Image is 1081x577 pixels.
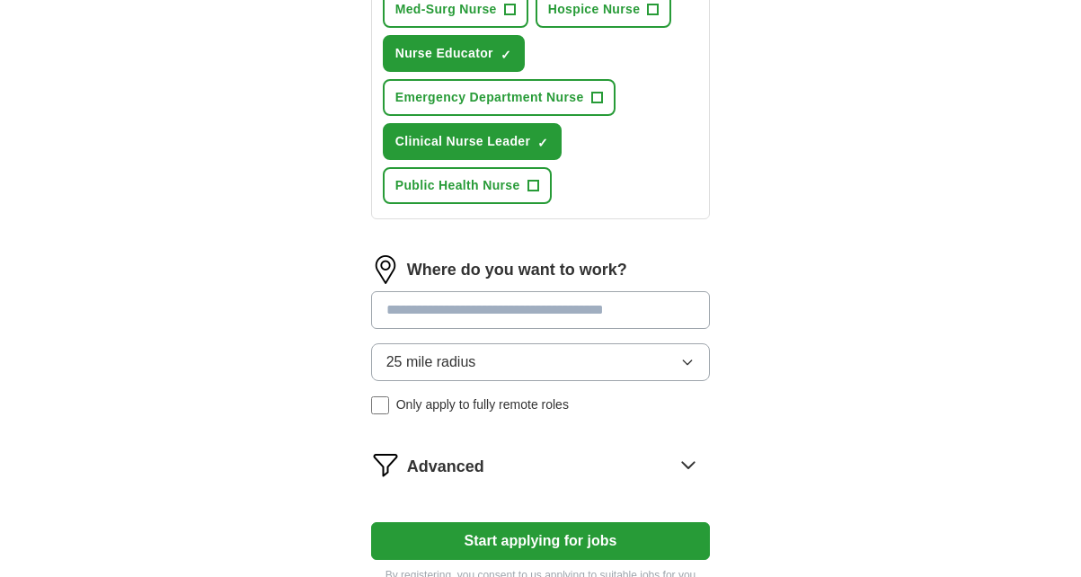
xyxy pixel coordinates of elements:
[383,79,616,116] button: Emergency Department Nurse
[371,396,389,414] input: Only apply to fully remote roles
[537,136,548,150] span: ✓
[395,176,520,195] span: Public Health Nurse
[396,395,569,414] span: Only apply to fully remote roles
[371,255,400,284] img: location.png
[371,343,711,381] button: 25 mile radius
[395,132,531,151] span: Clinical Nurse Leader
[383,35,525,72] button: Nurse Educator✓
[371,450,400,479] img: filter
[501,48,511,62] span: ✓
[383,123,563,160] button: Clinical Nurse Leader✓
[395,88,584,107] span: Emergency Department Nurse
[386,351,476,373] span: 25 mile radius
[383,167,552,204] button: Public Health Nurse
[395,44,493,63] span: Nurse Educator
[407,258,627,282] label: Where do you want to work?
[407,455,484,479] span: Advanced
[371,522,711,560] button: Start applying for jobs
